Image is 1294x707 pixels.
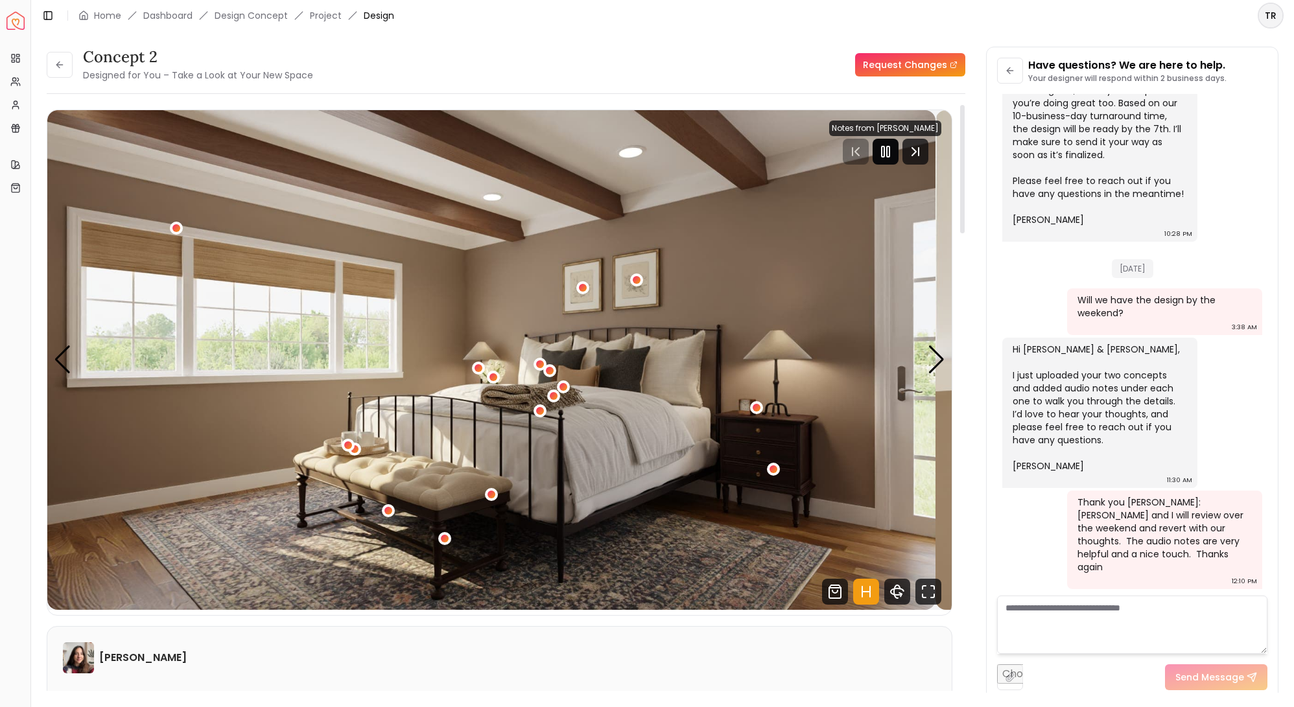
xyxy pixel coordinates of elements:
a: Spacejoy [6,12,25,30]
svg: Fullscreen [915,579,941,605]
svg: Shop Products from this design [822,579,848,605]
img: Spacejoy Logo [6,12,25,30]
img: Design Render 1 [47,110,935,610]
svg: Hotspots Toggle [853,579,879,605]
a: Project [310,9,342,22]
svg: 360 View [884,579,910,605]
div: 3:38 AM [1232,321,1257,334]
div: 1 / 5 [47,110,935,610]
div: 11:30 AM [1167,474,1192,487]
span: TR [1259,4,1282,27]
div: Previous slide [54,345,71,374]
button: TR [1258,3,1284,29]
p: Please listen to the voice note from your designer, outlining the details of your design. [63,689,936,702]
div: Next slide [928,345,945,374]
div: Hi [PERSON_NAME], I’m doing well, thank you! I hope you’re doing great too. Based on our 10-busin... [1013,58,1184,226]
h6: [PERSON_NAME] [99,650,187,666]
h3: concept 2 [83,47,313,67]
div: 10:28 PM [1164,227,1192,240]
div: Notes from [PERSON_NAME] [829,121,941,136]
p: Your designer will respond within 2 business days. [1028,73,1227,84]
div: Thank you [PERSON_NAME]: [PERSON_NAME] and I will review over the weekend and revert with our tho... [1077,496,1249,574]
svg: Next Track [902,139,928,165]
div: Hi [PERSON_NAME] & [PERSON_NAME], I just uploaded your two concepts and added audio notes under e... [1013,343,1184,472]
div: 12:10 PM [1232,575,1257,588]
span: Design [364,9,394,22]
p: Have questions? We are here to help. [1028,58,1227,73]
div: Will we have the design by the weekend? [1077,294,1249,319]
a: Request Changes [855,53,965,76]
div: Carousel [47,110,952,610]
small: Designed for You – Take a Look at Your New Space [83,69,313,82]
svg: Pause [878,144,893,159]
li: Design Concept [215,9,288,22]
img: Maria Castillero [63,642,94,673]
a: Home [94,9,121,22]
a: Dashboard [143,9,193,22]
span: [DATE] [1112,259,1153,278]
nav: breadcrumb [78,9,394,22]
